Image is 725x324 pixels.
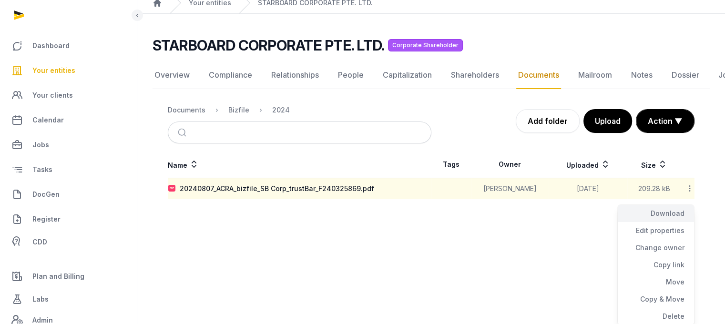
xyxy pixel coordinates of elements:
span: Dashboard [32,40,70,51]
span: Jobs [32,139,49,151]
img: pdf.svg [168,185,176,192]
th: Owner [471,151,549,178]
button: Submit [172,122,194,143]
span: [DATE] [577,184,599,192]
td: 209.28 kB [627,178,681,200]
a: Overview [153,61,192,89]
a: Your entities [8,59,129,82]
div: Edit properties [618,222,694,239]
span: Your entities [32,65,75,76]
div: Copy link [618,256,694,273]
a: Dossier [670,61,701,89]
th: Name [168,151,431,178]
a: DocGen [8,183,129,206]
a: Documents [516,61,561,89]
a: Plan and Billing [8,265,129,288]
a: Labs [8,288,129,311]
a: Tasks [8,158,129,181]
div: Bizfile [228,105,249,115]
a: Add folder [516,109,580,133]
span: Plan and Billing [32,271,84,282]
span: CDD [32,236,47,248]
span: DocGen [32,189,60,200]
span: Register [32,213,61,225]
a: Shareholders [449,61,501,89]
span: Tasks [32,164,52,175]
nav: Breadcrumb [168,99,431,121]
div: Change owner [618,239,694,256]
nav: Tabs [153,61,710,89]
a: Mailroom [576,61,614,89]
span: Labs [32,294,49,305]
div: Move [618,273,694,291]
div: 20240807_ACRA_bizfile_SB Corp_trustBar_F240325869.pdf [180,184,374,193]
button: Upload [583,109,632,133]
div: Copy & Move [618,291,694,308]
span: Your clients [32,90,73,101]
a: Jobs [8,133,129,156]
a: CDD [8,233,129,252]
a: Relationships [269,61,321,89]
a: Notes [629,61,654,89]
div: 2024 [272,105,290,115]
a: Your clients [8,84,129,107]
button: Action ▼ [636,110,694,132]
a: Dashboard [8,34,129,57]
a: People [336,61,366,89]
div: Documents [168,105,205,115]
a: Compliance [207,61,254,89]
span: Calendar [32,114,64,126]
span: Corporate Shareholder [388,39,463,51]
th: Tags [431,151,471,178]
div: Download [618,205,694,222]
th: Uploaded [549,151,627,178]
a: Calendar [8,109,129,132]
a: Register [8,208,129,231]
h2: STARBOARD CORPORATE PTE. LTD. [153,37,384,54]
a: Capitalization [381,61,434,89]
th: Size [627,151,681,178]
td: [PERSON_NAME] [471,178,549,200]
